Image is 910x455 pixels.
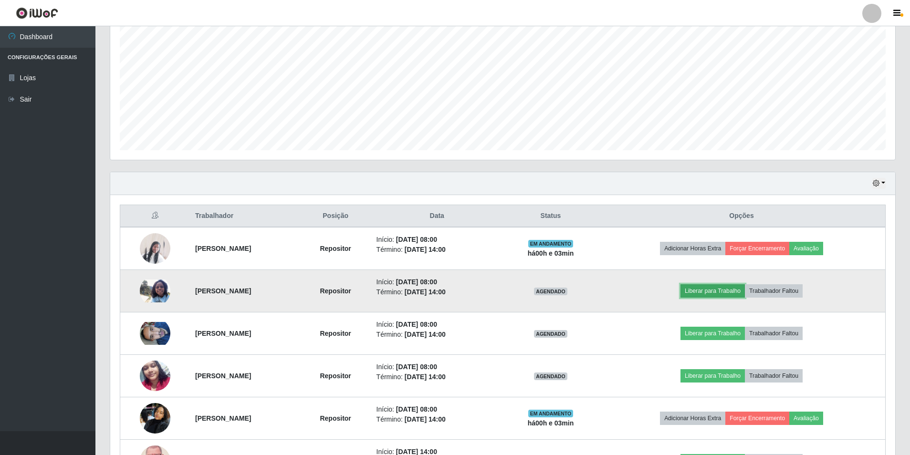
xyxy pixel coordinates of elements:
[528,249,574,257] strong: há 00 h e 03 min
[534,330,567,338] span: AGENDADO
[377,362,498,372] li: Início:
[396,236,437,243] time: [DATE] 08:00
[377,330,498,340] li: Término:
[528,419,574,427] strong: há 00 h e 03 min
[371,205,503,227] th: Data
[396,363,437,371] time: [DATE] 08:00
[377,277,498,287] li: Início:
[140,355,170,396] img: 1755724312093.jpeg
[320,287,351,295] strong: Repositor
[528,240,574,248] span: EM ANDAMENTO
[396,321,437,328] time: [DATE] 08:00
[377,235,498,245] li: Início:
[405,331,446,338] time: [DATE] 14:00
[680,284,745,298] button: Liberar para Trabalho
[377,245,498,255] li: Término:
[377,372,498,382] li: Término:
[189,205,301,227] th: Trabalhador
[789,412,823,425] button: Avaliação
[534,372,567,380] span: AGENDADO
[725,412,789,425] button: Forçar Encerramento
[745,284,803,298] button: Trabalhador Faltou
[377,404,498,414] li: Início:
[140,322,170,345] img: 1753294616026.jpeg
[660,242,725,255] button: Adicionar Horas Extra
[195,372,251,380] strong: [PERSON_NAME]
[660,412,725,425] button: Adicionar Horas Extra
[320,372,351,380] strong: Repositor
[320,330,351,337] strong: Repositor
[405,246,446,253] time: [DATE] 14:00
[598,205,885,227] th: Opções
[301,205,371,227] th: Posição
[377,320,498,330] li: Início:
[725,242,789,255] button: Forçar Encerramento
[680,369,745,383] button: Liberar para Trabalho
[195,245,251,252] strong: [PERSON_NAME]
[405,415,446,423] time: [DATE] 14:00
[534,288,567,295] span: AGENDADO
[140,398,170,438] img: 1755522333541.jpeg
[396,405,437,413] time: [DATE] 08:00
[503,205,598,227] th: Status
[377,414,498,424] li: Término:
[195,330,251,337] strong: [PERSON_NAME]
[377,287,498,297] li: Término:
[140,233,170,264] img: 1751480704015.jpeg
[396,278,437,286] time: [DATE] 08:00
[405,288,446,296] time: [DATE] 14:00
[745,369,803,383] button: Trabalhador Faltou
[405,373,446,381] time: [DATE] 14:00
[195,287,251,295] strong: [PERSON_NAME]
[745,327,803,340] button: Trabalhador Faltou
[320,245,351,252] strong: Repositor
[789,242,823,255] button: Avaliação
[528,410,574,417] span: EM ANDAMENTO
[16,7,58,19] img: CoreUI Logo
[320,414,351,422] strong: Repositor
[680,327,745,340] button: Liberar para Trabalho
[140,279,170,302] img: 1753190771762.jpeg
[195,414,251,422] strong: [PERSON_NAME]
